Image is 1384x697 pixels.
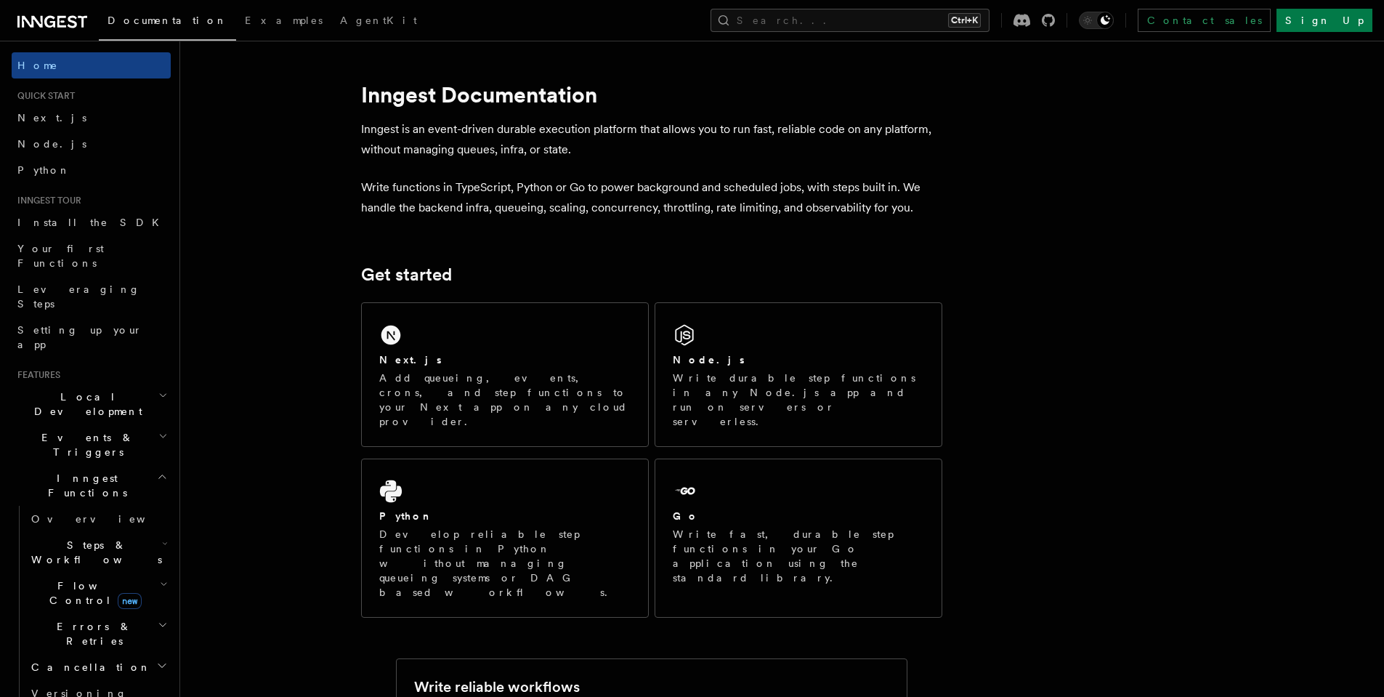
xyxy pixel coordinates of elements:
span: Install the SDK [17,217,168,228]
a: Install the SDK [12,209,171,235]
span: Local Development [12,390,158,419]
a: Your first Functions [12,235,171,276]
button: Toggle dark mode [1079,12,1114,29]
span: Node.js [17,138,86,150]
span: Inngest tour [12,195,81,206]
span: Quick start [12,90,75,102]
a: Node.jsWrite durable step functions in any Node.js app and run on servers or serverless. [655,302,942,447]
a: Setting up your app [12,317,171,358]
button: Steps & Workflows [25,532,171,573]
span: AgentKit [340,15,417,26]
button: Inngest Functions [12,465,171,506]
span: Flow Control [25,579,160,608]
p: Add queueing, events, crons, and step functions to your Next app on any cloud provider. [379,371,631,429]
a: Examples [236,4,331,39]
a: Overview [25,506,171,532]
a: Node.js [12,131,171,157]
span: Leveraging Steps [17,283,140,310]
span: Next.js [17,112,86,124]
button: Flow Controlnew [25,573,171,613]
a: Get started [361,265,452,285]
button: Events & Triggers [12,424,171,465]
a: Home [12,52,171,78]
h2: Next.js [379,352,442,367]
button: Search...Ctrl+K [711,9,990,32]
a: Next.js [12,105,171,131]
button: Errors & Retries [25,613,171,654]
button: Local Development [12,384,171,424]
span: Cancellation [25,660,151,674]
span: Inngest Functions [12,471,157,500]
h2: Write reliable workflows [414,677,580,697]
span: new [118,593,142,609]
span: Examples [245,15,323,26]
span: Events & Triggers [12,430,158,459]
a: PythonDevelop reliable step functions in Python without managing queueing systems or DAG based wo... [361,459,649,618]
p: Write fast, durable step functions in your Go application using the standard library. [673,527,924,585]
a: Python [12,157,171,183]
a: Documentation [99,4,236,41]
a: AgentKit [331,4,426,39]
button: Cancellation [25,654,171,680]
p: Write durable step functions in any Node.js app and run on servers or serverless. [673,371,924,429]
span: Documentation [108,15,227,26]
a: Contact sales [1138,9,1271,32]
span: Python [17,164,70,176]
p: Inngest is an event-driven durable execution platform that allows you to run fast, reliable code ... [361,119,942,160]
a: Sign Up [1276,9,1372,32]
span: Features [12,369,60,381]
p: Write functions in TypeScript, Python or Go to power background and scheduled jobs, with steps bu... [361,177,942,218]
span: Your first Functions [17,243,104,269]
h2: Python [379,509,433,523]
span: Setting up your app [17,324,142,350]
span: Home [17,58,58,73]
span: Steps & Workflows [25,538,162,567]
a: Leveraging Steps [12,276,171,317]
a: GoWrite fast, durable step functions in your Go application using the standard library. [655,459,942,618]
kbd: Ctrl+K [948,13,981,28]
span: Overview [31,513,181,525]
h2: Node.js [673,352,745,367]
p: Develop reliable step functions in Python without managing queueing systems or DAG based workflows. [379,527,631,600]
h2: Go [673,509,699,523]
span: Errors & Retries [25,619,158,648]
h1: Inngest Documentation [361,81,942,108]
a: Next.jsAdd queueing, events, crons, and step functions to your Next app on any cloud provider. [361,302,649,447]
